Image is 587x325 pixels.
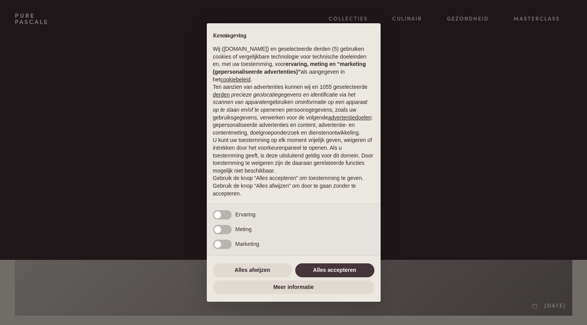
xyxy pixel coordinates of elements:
[213,175,374,197] p: Gebruik de knop “Alles accepteren” om toestemming te geven. Gebruik de knop “Alles afwijzen” om d...
[235,211,256,218] span: Ervaring
[213,280,374,294] button: Meer informatie
[213,137,374,175] p: U kunt uw toestemming op elk moment vrijelijk geven, weigeren of intrekken door het voorkeurenpan...
[295,263,374,277] button: Alles accepteren
[235,226,252,232] span: Meting
[328,114,371,122] button: advertentiedoelen
[213,91,230,99] button: derden
[213,61,366,75] strong: ervaring, meting en “marketing (gepersonaliseerde advertenties)”
[235,241,259,247] span: Marketing
[220,76,251,83] a: cookiebeleid
[213,45,374,83] p: Wij ([DOMAIN_NAME]) en geselecteerde derden (5) gebruiken cookies of vergelijkbare technologie vo...
[213,263,292,277] button: Alles afwijzen
[213,92,355,105] em: precieze geolocatiegegevens en identificatie via het scannen van apparaten
[213,83,374,137] p: Ten aanzien van advertenties kunnen wij en 1055 geselecteerde gebruiken om en persoonsgegevens, z...
[213,33,374,40] h2: Kennisgeving
[213,99,368,113] em: informatie op een apparaat op te slaan en/of te openen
